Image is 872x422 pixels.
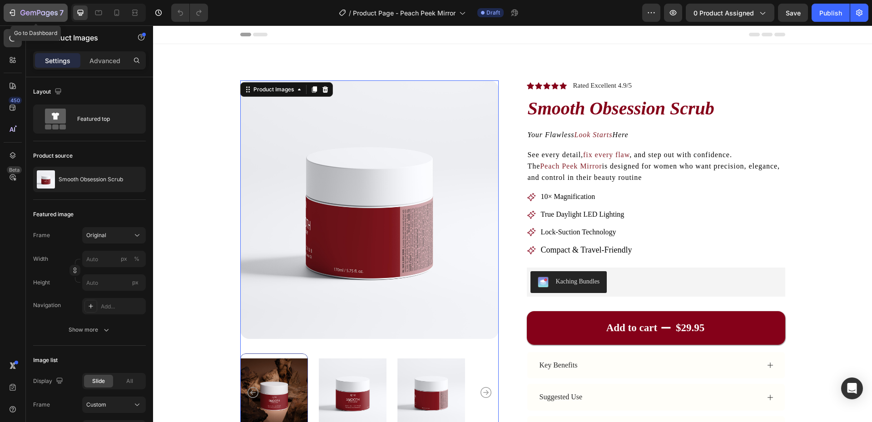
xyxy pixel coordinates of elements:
div: Product source [33,152,73,160]
label: Frame [33,231,50,239]
button: Publish [812,4,850,22]
i: Your Flawless [375,105,421,113]
div: % [134,255,139,263]
span: Compact & Travel-Friendly [388,220,479,229]
button: px [131,253,142,264]
img: product feature img [37,170,55,189]
span: All [126,377,133,385]
p: Product Images [44,32,121,43]
div: Navigation [33,301,61,309]
div: Display [33,375,65,387]
iframe: Design area [153,25,872,422]
h1: Smooth Obsession Scrub [374,70,632,96]
p: 7 [59,7,64,18]
span: is designed for women who want precision, elegance, and control in their beauty routine [375,137,627,156]
div: Publish [819,8,842,18]
div: Featured image [33,210,74,218]
div: Kaching Bundles [403,251,447,261]
label: Width [33,255,48,263]
span: fix every flaw [430,125,476,133]
span: See every detail, [375,125,431,133]
span: , and step out with confidence. [476,125,579,133]
p: Smooth Obsession Scrub [59,176,123,183]
span: Slide [92,377,105,385]
div: Show more [69,325,111,334]
p: Advanced [89,56,120,65]
span: Peach Peek Mirror [387,137,449,144]
div: Undo/Redo [171,4,208,22]
button: % [119,253,129,264]
button: Show more [33,322,146,338]
div: Beta [7,166,22,174]
label: Frame [33,401,50,409]
span: Lock-Suction Technology [388,203,463,210]
span: Original [86,231,106,239]
p: Suggested Use [386,367,430,377]
button: Add to cart [374,286,632,319]
button: Custom [82,397,146,413]
i: Here [459,105,475,113]
input: px% [82,251,146,267]
div: px [121,255,127,263]
div: Image list [33,356,58,364]
span: 0 product assigned [694,8,754,18]
img: KachingBundles.png [385,251,396,262]
label: Height [33,278,50,287]
div: Open Intercom Messenger [841,377,863,399]
div: Layout [33,86,64,98]
span: Save [786,9,801,17]
button: 7 [4,4,68,22]
span: 10× Magnification [388,167,442,175]
div: $29.95 [522,295,552,310]
span: The [375,137,387,144]
button: Kaching Bundles [377,246,454,268]
i: Look Starts [421,105,460,113]
span: True Daylight LED Lighting [388,185,471,193]
div: Featured top [77,109,133,129]
button: Carousel Next Arrow [327,362,338,372]
span: Custom [86,401,106,409]
p: Settings [45,56,70,65]
button: Original [82,227,146,243]
button: Save [778,4,808,22]
span: Product Page - Peach Peek Mirror [353,8,456,18]
div: 450 [9,97,22,104]
span: / [349,8,351,18]
p: Key Benefits [386,335,425,345]
span: Draft [486,9,500,17]
div: Add to cart [453,296,504,309]
div: Product Images [99,60,143,68]
input: px [82,274,146,291]
button: 0 product assigned [686,4,774,22]
span: px [132,279,139,286]
div: Add... [101,303,144,311]
p: Rated Excellent 4.9/5 [420,56,479,65]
